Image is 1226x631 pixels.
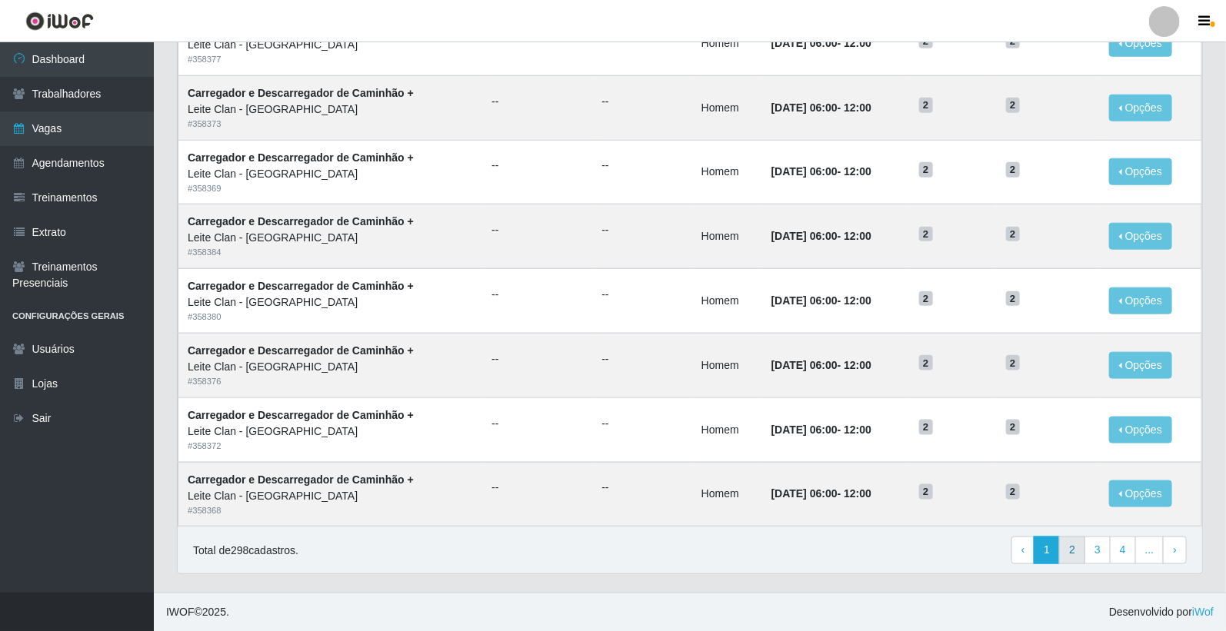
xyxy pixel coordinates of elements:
button: Opções [1109,158,1172,185]
span: 2 [1006,420,1020,435]
div: # 358380 [188,311,473,324]
time: 12:00 [844,37,871,49]
div: # 358369 [188,182,473,195]
span: 2 [919,162,933,178]
button: Opções [1109,95,1172,121]
time: [DATE] 06:00 [771,487,838,500]
strong: - [771,294,871,307]
div: Leite Clan - [GEOGRAPHIC_DATA] [188,230,473,246]
time: 12:00 [844,294,871,307]
span: 2 [1006,355,1020,370]
td: Homem [692,204,762,269]
span: Desenvolvido por [1109,604,1214,620]
span: 2 [919,420,933,435]
a: 4 [1110,536,1136,564]
span: 2 [1006,227,1020,242]
time: [DATE] 06:00 [771,294,838,307]
time: 12:00 [844,423,871,436]
strong: Carregador e Descarregador de Caminhão + [188,215,414,227]
div: Leite Clan - [GEOGRAPHIC_DATA] [188,101,473,118]
time: 12:00 [844,230,871,242]
a: ... [1135,536,1164,564]
span: 2 [1006,162,1020,178]
button: Opções [1109,417,1172,443]
span: 2 [919,355,933,370]
div: Leite Clan - [GEOGRAPHIC_DATA] [188,166,473,182]
div: # 358373 [188,118,473,131]
strong: - [771,230,871,242]
span: 2 [919,291,933,307]
td: Homem [692,75,762,140]
td: Homem [692,462,762,526]
a: Next [1163,536,1187,564]
time: [DATE] 06:00 [771,423,838,436]
td: Homem [692,11,762,75]
ul: -- [491,351,583,367]
strong: Carregador e Descarregador de Caminhão + [188,151,414,164]
strong: - [771,359,871,371]
span: 2 [1006,291,1020,307]
ul: -- [601,222,683,238]
a: 1 [1034,536,1060,564]
strong: Carregador e Descarregador de Caminhão + [188,344,414,357]
strong: - [771,423,871,436]
p: Total de 298 cadastros. [193,543,298,559]
td: Homem [692,269,762,334]
td: Homem [692,333,762,397]
span: 2 [919,98,933,113]
td: Homem [692,397,762,462]
strong: - [771,37,871,49]
a: 3 [1084,536,1111,564]
button: Opções [1109,30,1172,57]
button: Opções [1109,223,1172,250]
span: 2 [1006,484,1020,500]
nav: pagination [1011,536,1187,564]
time: 12:00 [844,359,871,371]
span: ‹ [1021,543,1025,556]
span: 2 [919,227,933,242]
time: [DATE] 06:00 [771,359,838,371]
strong: Carregador e Descarregador de Caminhão + [188,280,414,292]
div: # 358376 [188,375,473,388]
ul: -- [491,94,583,110]
button: Opções [1109,480,1172,507]
button: Opções [1109,352,1172,379]
ul: -- [601,158,683,174]
a: Previous [1011,536,1035,564]
img: CoreUI Logo [25,12,94,31]
div: Leite Clan - [GEOGRAPHIC_DATA] [188,37,473,53]
ul: -- [601,94,683,110]
span: 2 [1006,98,1020,113]
time: [DATE] 06:00 [771,101,838,114]
time: [DATE] 06:00 [771,230,838,242]
div: # 358377 [188,53,473,66]
time: [DATE] 06:00 [771,37,838,49]
ul: -- [491,222,583,238]
span: IWOF [166,606,195,618]
a: iWof [1192,606,1214,618]
ul: -- [601,480,683,496]
strong: - [771,487,871,500]
div: # 358372 [188,440,473,453]
div: # 358368 [188,504,473,517]
strong: Carregador e Descarregador de Caminhão + [188,473,414,486]
div: Leite Clan - [GEOGRAPHIC_DATA] [188,359,473,375]
div: Leite Clan - [GEOGRAPHIC_DATA] [188,488,473,504]
ul: -- [601,351,683,367]
strong: Carregador e Descarregador de Caminhão + [188,87,414,99]
ul: -- [491,287,583,303]
strong: - [771,101,871,114]
span: © 2025 . [166,604,229,620]
ul: -- [491,480,583,496]
ul: -- [601,416,683,432]
div: Leite Clan - [GEOGRAPHIC_DATA] [188,423,473,440]
time: 12:00 [844,165,871,178]
td: Homem [692,140,762,204]
ul: -- [491,158,583,174]
div: Leite Clan - [GEOGRAPHIC_DATA] [188,294,473,311]
ul: -- [601,287,683,303]
span: 2 [919,484,933,500]
time: 12:00 [844,101,871,114]
div: # 358384 [188,246,473,259]
button: Opções [1109,287,1172,314]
